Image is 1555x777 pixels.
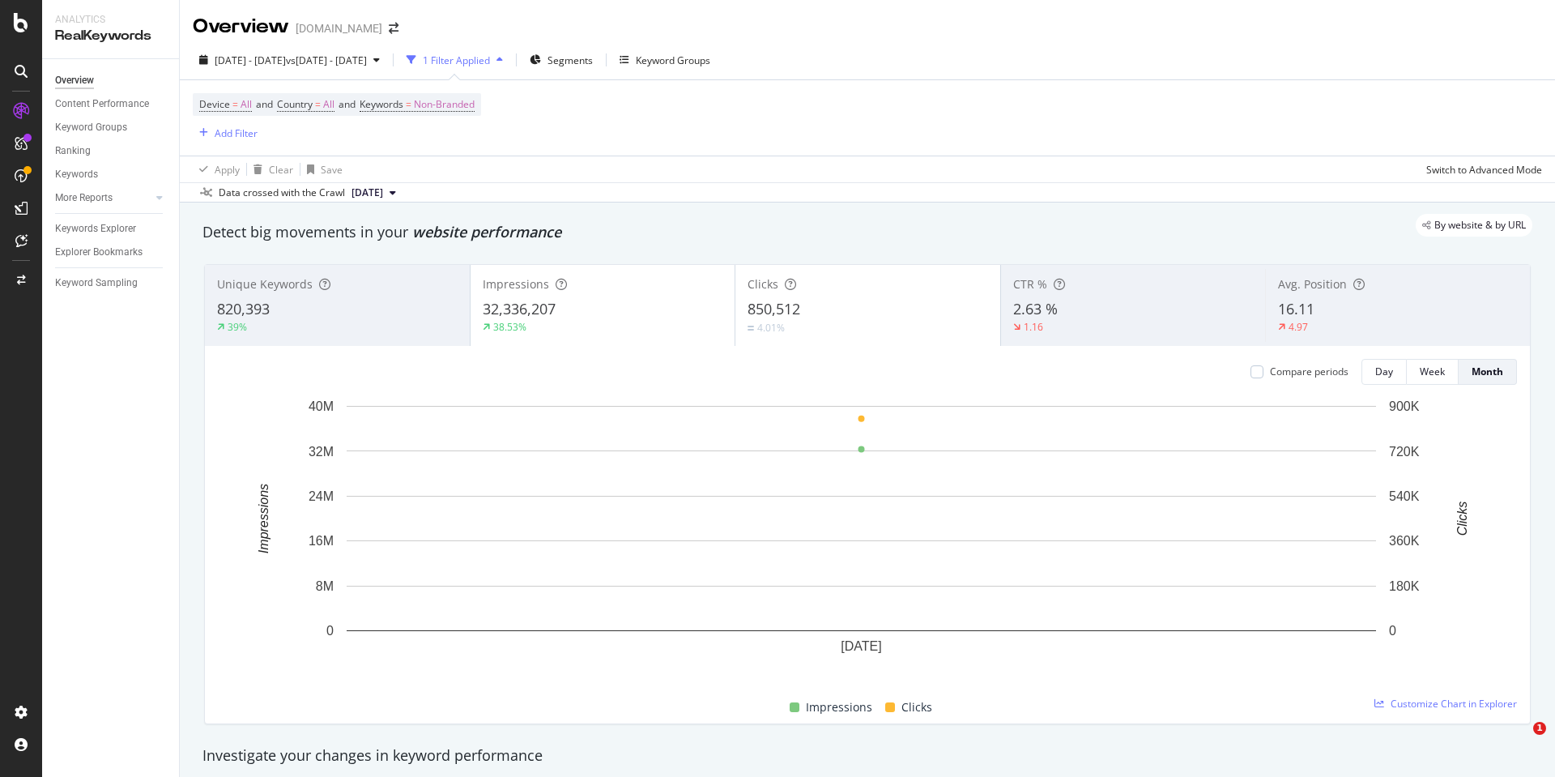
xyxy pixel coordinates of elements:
[1389,534,1420,548] text: 360K
[55,166,168,183] a: Keywords
[326,624,334,638] text: 0
[193,123,258,143] button: Add Filter
[1420,365,1445,378] div: Week
[55,96,149,113] div: Content Performance
[55,72,168,89] a: Overview
[339,97,356,111] span: and
[400,47,509,73] button: 1 Filter Applied
[55,220,168,237] a: Keywords Explorer
[257,484,271,553] text: Impressions
[841,639,881,653] text: [DATE]
[1500,722,1539,761] iframe: Intercom live chat
[241,93,252,116] span: All
[636,53,710,67] div: Keyword Groups
[218,398,1505,679] svg: A chart.
[493,320,526,334] div: 38.53%
[55,190,113,207] div: More Reports
[1375,365,1393,378] div: Day
[423,53,490,67] div: 1 Filter Applied
[309,444,334,458] text: 32M
[414,93,475,116] span: Non-Branded
[1455,502,1469,536] text: Clicks
[55,119,127,136] div: Keyword Groups
[1533,722,1546,735] span: 1
[1389,489,1420,503] text: 540K
[389,23,398,34] div: arrow-right-arrow-left
[1407,359,1459,385] button: Week
[757,321,785,335] div: 4.01%
[309,534,334,548] text: 16M
[1426,163,1542,177] div: Switch to Advanced Mode
[55,96,168,113] a: Content Performance
[286,53,367,67] span: vs [DATE] - [DATE]
[296,20,382,36] div: [DOMAIN_NAME]
[232,97,238,111] span: =
[483,299,556,318] span: 32,336,207
[748,326,754,331] img: Equal
[309,489,334,503] text: 24M
[316,579,334,593] text: 8M
[55,166,98,183] div: Keywords
[215,126,258,140] div: Add Filter
[193,47,386,73] button: [DATE] - [DATE]vs[DATE] - [DATE]
[613,47,717,73] button: Keyword Groups
[55,13,166,27] div: Analytics
[55,244,168,261] a: Explorer Bookmarks
[351,186,383,200] span: 2025 Sep. 6th
[321,163,343,177] div: Save
[1013,299,1058,318] span: 2.63 %
[1013,276,1047,292] span: CTR %
[1389,399,1420,413] text: 900K
[55,275,138,292] div: Keyword Sampling
[309,399,334,413] text: 40M
[300,156,343,182] button: Save
[55,143,168,160] a: Ranking
[247,156,293,182] button: Clear
[55,72,94,89] div: Overview
[1278,299,1314,318] span: 16.11
[345,183,403,203] button: [DATE]
[806,698,872,717] span: Impressions
[55,27,166,45] div: RealKeywords
[547,53,593,67] span: Segments
[1389,444,1420,458] text: 720K
[55,143,91,160] div: Ranking
[55,275,168,292] a: Keyword Sampling
[217,276,313,292] span: Unique Keywords
[1416,214,1532,237] div: legacy label
[1270,365,1348,378] div: Compare periods
[1289,320,1308,334] div: 4.97
[1472,365,1503,378] div: Month
[193,156,240,182] button: Apply
[406,97,411,111] span: =
[315,97,321,111] span: =
[523,47,599,73] button: Segments
[1278,276,1347,292] span: Avg. Position
[901,698,932,717] span: Clicks
[256,97,273,111] span: and
[1391,697,1517,711] span: Customize Chart in Explorer
[55,119,168,136] a: Keyword Groups
[1024,320,1043,334] div: 1.16
[1374,697,1517,711] a: Customize Chart in Explorer
[55,220,136,237] div: Keywords Explorer
[219,186,345,200] div: Data crossed with the Crawl
[748,276,778,292] span: Clicks
[217,299,270,318] span: 820,393
[360,97,403,111] span: Keywords
[55,190,151,207] a: More Reports
[215,163,240,177] div: Apply
[202,745,1532,766] div: Investigate your changes in keyword performance
[199,97,230,111] span: Device
[1389,624,1396,638] text: 0
[1389,579,1420,593] text: 180K
[228,320,247,334] div: 39%
[55,244,143,261] div: Explorer Bookmarks
[1361,359,1407,385] button: Day
[1420,156,1542,182] button: Switch to Advanced Mode
[193,13,289,41] div: Overview
[277,97,313,111] span: Country
[269,163,293,177] div: Clear
[483,276,549,292] span: Impressions
[1459,359,1517,385] button: Month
